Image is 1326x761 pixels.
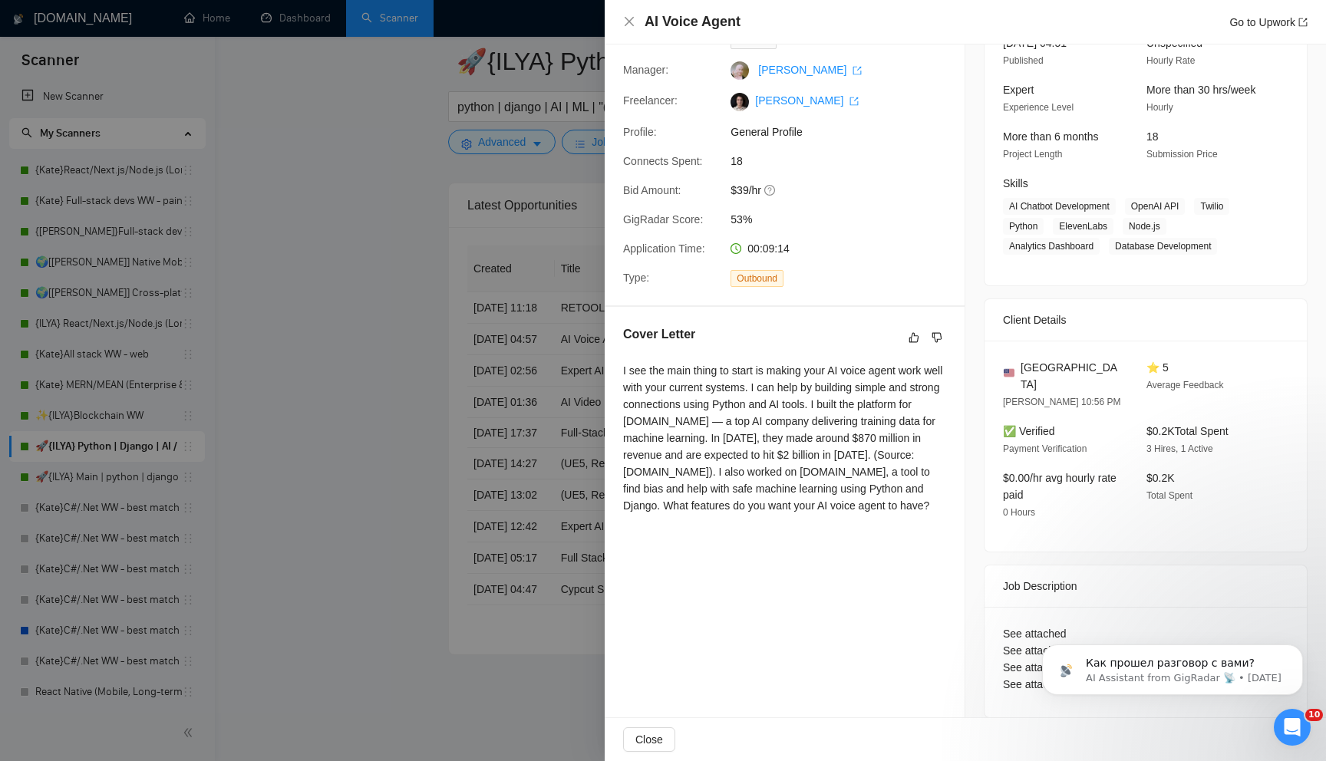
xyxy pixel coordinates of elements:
button: dislike [928,328,946,347]
a: Go to Upworkexport [1229,16,1308,28]
span: Manager: [623,64,668,76]
span: Python [1003,218,1044,235]
span: Outbound [731,270,783,287]
button: Close [623,15,635,28]
span: Application Time: [623,242,705,255]
span: Bid Amount: [623,184,681,196]
span: $0.2K Total Spent [1146,425,1229,437]
span: Submission Price [1146,149,1218,160]
span: Hourly Rate [1146,55,1195,66]
button: like [905,328,923,347]
div: Client Details [1003,299,1288,341]
span: Node.js [1123,218,1166,235]
span: Close [635,731,663,748]
span: [PERSON_NAME] 10:56 PM [1003,397,1120,407]
span: ⭐ 5 [1146,361,1169,374]
div: See attached See attached See attached See attached [1003,625,1288,693]
iframe: Intercom live chat [1274,709,1311,746]
span: Experience Level [1003,102,1074,113]
span: dislike [932,331,942,344]
span: export [853,66,862,75]
span: AI Chatbot Development [1003,198,1116,215]
span: 0 Hours [1003,507,1035,518]
span: 18 [1146,130,1159,143]
span: More than 6 months [1003,130,1099,143]
iframe: Intercom notifications message [1019,612,1326,720]
span: Analytics Dashboard [1003,238,1100,255]
span: GigRadar Score: [623,213,703,226]
span: Type: [623,272,649,284]
span: [GEOGRAPHIC_DATA] [1021,359,1122,393]
span: $0.00/hr avg hourly rate paid [1003,472,1117,501]
span: Freelancer: [623,94,678,107]
div: Job Description [1003,565,1288,607]
span: export [849,97,859,106]
span: 10 [1305,709,1323,721]
span: ElevenLabs [1053,218,1113,235]
span: Project Length [1003,149,1062,160]
h5: Cover Letter [623,325,695,344]
span: like [909,331,919,344]
span: Twilio [1194,198,1229,215]
span: Expert [1003,84,1034,96]
span: Database Development [1109,238,1217,255]
span: More than 30 hrs/week [1146,84,1255,96]
span: close [623,15,635,28]
img: c13_D6V9bzaCrQvjRcJsAw55LVHRz5r92ENXxtc6V_P7QXekgShsF1ID8KrGZJHX_t [731,93,749,111]
span: clock-circle [731,243,741,254]
div: I see the main thing to start is making your AI voice agent work well with your current systems. ... [623,362,946,514]
span: ✅ Verified [1003,425,1055,437]
a: [PERSON_NAME] export [758,64,862,76]
span: OpenAI API [1125,198,1186,215]
span: Skills [1003,177,1028,189]
span: export [1298,18,1308,27]
span: Hourly [1146,102,1173,113]
span: $0.2K [1146,472,1175,484]
button: Close [623,727,675,752]
a: [PERSON_NAME] export [755,94,859,107]
span: Profile: [623,126,657,138]
span: Published [1003,55,1044,66]
h4: AI Voice Agent [645,12,741,31]
span: 18 [731,153,961,170]
span: Connects Spent: [623,155,703,167]
img: 🇺🇸 [1004,367,1014,378]
span: 00:09:14 [747,242,790,255]
span: General Profile [731,124,961,140]
span: $39/hr [731,182,961,199]
span: Payment Verification [1003,443,1087,454]
span: 53% [731,211,961,228]
span: question-circle [764,184,777,196]
span: Total Spent [1146,490,1192,501]
span: 3 Hires, 1 Active [1146,443,1213,454]
span: Average Feedback [1146,380,1224,390]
